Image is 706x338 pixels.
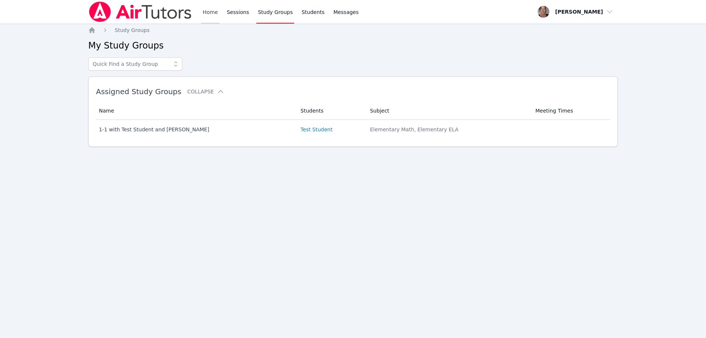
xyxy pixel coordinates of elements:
[88,1,192,22] img: Air Tutors
[296,102,366,120] th: Students
[300,126,332,133] a: Test Student
[366,102,531,120] th: Subject
[370,126,527,133] div: Elementary Math, Elementary ELA
[88,26,618,34] nav: Breadcrumb
[96,102,296,120] th: Name
[96,87,181,96] span: Assigned Study Groups
[88,57,182,71] input: Quick Find a Study Group
[115,26,150,34] a: Study Groups
[115,27,150,33] span: Study Groups
[187,88,224,95] button: Collapse
[96,120,610,139] tr: 1-1 with Test Student and [PERSON_NAME]Test StudentElementary Math, Elementary ELA
[99,126,292,133] div: 1-1 with Test Student and [PERSON_NAME]
[334,8,359,16] span: Messages
[531,102,610,120] th: Meeting Times
[88,40,618,51] h2: My Study Groups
